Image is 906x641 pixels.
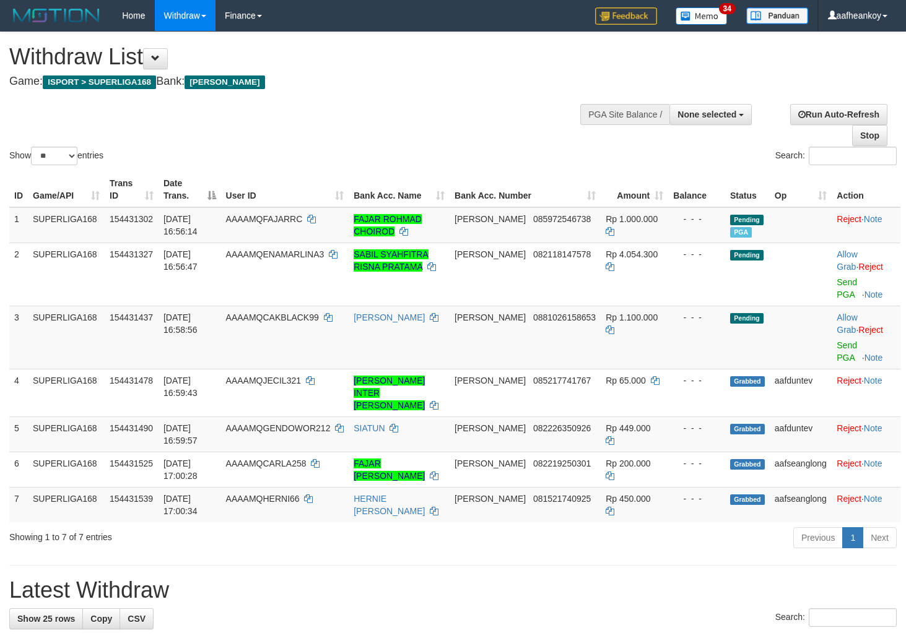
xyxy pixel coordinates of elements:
input: Search: [809,147,897,165]
span: [PERSON_NAME] [455,458,526,468]
span: Rp 1.000.000 [606,214,658,224]
span: [PERSON_NAME] [455,376,526,385]
a: Note [864,214,882,224]
span: Copy 082219250301 to clipboard [533,458,591,468]
div: - - - [673,493,720,505]
span: [DATE] 16:56:14 [163,214,198,236]
th: Game/API: activate to sort column ascending [28,172,105,207]
input: Search: [809,608,897,627]
img: Button%20Memo.svg [676,7,728,25]
span: Rp 200.000 [606,458,650,468]
span: [PERSON_NAME] [455,494,526,504]
a: Allow Grab [837,312,857,335]
span: 154431490 [110,423,153,433]
span: 154431302 [110,214,153,224]
span: ISPORT > SUPERLIGA168 [43,75,156,89]
a: 1 [842,527,863,548]
span: Rp 65.000 [606,376,646,385]
span: None selected [677,110,736,119]
td: 7 [9,487,28,522]
span: [DATE] 17:00:28 [163,458,198,481]
td: SUPERLIGA168 [28,416,105,452]
span: Copy 085217741767 to clipboard [533,376,591,385]
td: aafseanglong [770,452,832,487]
span: Copy 0881026158653 to clipboard [533,312,596,322]
th: Amount: activate to sort column ascending [601,172,668,207]
span: 154431525 [110,458,153,468]
a: Note [865,353,883,363]
th: User ID: activate to sort column ascending [221,172,349,207]
th: ID [9,172,28,207]
span: CSV [128,614,146,624]
span: Show 25 rows [17,614,75,624]
select: Showentries [31,147,77,165]
span: [PERSON_NAME] [455,312,526,322]
th: Op: activate to sort column ascending [770,172,832,207]
a: Run Auto-Refresh [790,104,887,125]
a: Reject [837,214,861,224]
th: Bank Acc. Number: activate to sort column ascending [450,172,601,207]
td: SUPERLIGA168 [28,369,105,416]
td: · [832,243,900,306]
a: Stop [852,125,887,146]
span: Pending [730,215,764,225]
label: Show entries [9,147,103,165]
td: · [832,452,900,487]
div: - - - [673,213,720,225]
a: HERNIE [PERSON_NAME] [354,494,425,516]
a: Note [864,458,882,468]
a: Send PGA [837,277,857,299]
td: · [832,369,900,416]
th: Bank Acc. Name: activate to sort column ascending [349,172,450,207]
span: Rp 450.000 [606,494,650,504]
div: - - - [673,248,720,260]
div: - - - [673,311,720,324]
div: - - - [673,457,720,470]
td: 1 [9,207,28,243]
th: Status [725,172,770,207]
td: · [832,207,900,243]
td: 5 [9,416,28,452]
label: Search: [775,147,897,165]
span: 154431437 [110,312,153,322]
span: Marked by aafounsreynich [730,227,752,238]
span: Copy 081521740925 to clipboard [533,494,591,504]
th: Date Trans.: activate to sort column descending [159,172,221,207]
span: · [837,249,858,272]
span: 34 [719,3,736,14]
span: · [837,312,858,335]
span: Pending [730,250,764,260]
a: Copy [82,608,120,629]
a: SIATUN [354,423,385,433]
td: · [832,416,900,452]
span: AAAAMQFAJARRC [226,214,303,224]
td: 3 [9,306,28,369]
span: Copy 082118147578 to clipboard [533,249,591,259]
span: [DATE] 16:59:43 [163,376,198,398]
label: Search: [775,608,897,627]
span: Copy 082226350926 to clipboard [533,423,591,433]
span: AAAAMQCAKBLACK99 [226,312,319,322]
td: 4 [9,369,28,416]
h1: Withdraw List [9,45,591,69]
span: AAAAMQHERNI66 [226,494,300,504]
td: SUPERLIGA168 [28,306,105,369]
span: Grabbed [730,459,765,470]
div: Showing 1 to 7 of 7 entries [9,526,368,543]
span: AAAAMQCARLA258 [226,458,307,468]
a: Reject [837,458,861,468]
a: Reject [858,325,883,335]
th: Action [832,172,900,207]
th: Trans ID: activate to sort column ascending [105,172,159,207]
span: Grabbed [730,376,765,387]
span: [DATE] 16:59:57 [163,423,198,445]
a: Allow Grab [837,249,857,272]
span: [DATE] 17:00:34 [163,494,198,516]
a: Note [864,494,882,504]
td: SUPERLIGA168 [28,207,105,243]
a: FAJAR [PERSON_NAME] [354,458,425,481]
td: · [832,306,900,369]
span: Grabbed [730,494,765,505]
a: Note [865,290,883,299]
span: [PERSON_NAME] [455,249,526,259]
